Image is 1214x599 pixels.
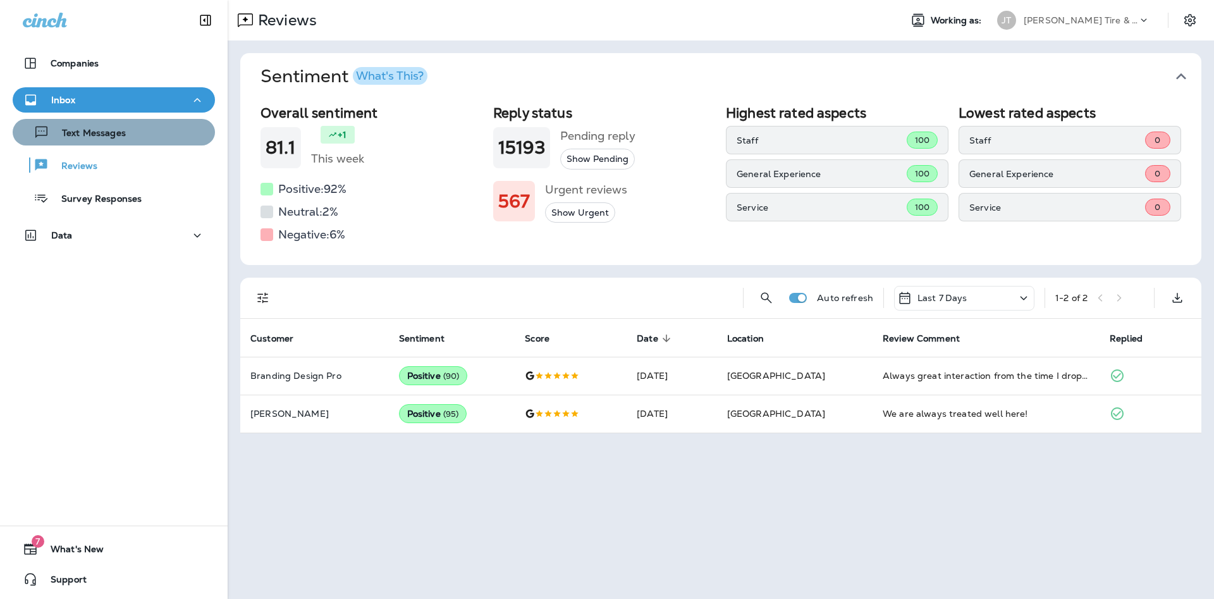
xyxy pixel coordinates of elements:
div: Always great interaction from the time I drop my vehicle there to the time I pick it up. When pos... [883,369,1089,382]
h1: Sentiment [261,66,427,87]
h2: Overall sentiment [261,105,483,121]
p: Text Messages [49,128,126,140]
span: ( 95 ) [443,409,459,419]
p: Data [51,230,73,240]
h1: 567 [498,191,530,212]
p: +1 [338,128,346,141]
button: Filters [250,285,276,311]
div: SentimentWhat's This? [240,100,1201,265]
span: Working as: [931,15,984,26]
h5: Positive: 92 % [278,179,346,199]
button: SentimentWhat's This? [250,53,1211,100]
div: Positive [399,366,468,385]
h2: Lowest rated aspects [959,105,1181,121]
div: Positive [399,404,467,423]
h5: Urgent reviews [545,180,627,200]
h5: This week [311,149,364,169]
p: General Experience [969,169,1145,179]
span: 0 [1155,168,1160,179]
span: Replied [1110,333,1143,344]
span: What's New [38,544,104,559]
h5: Pending reply [560,126,635,146]
button: 7What's New [13,536,215,562]
h1: 15193 [498,137,545,158]
span: Review Comment [883,333,960,344]
span: 0 [1155,135,1160,145]
p: Inbox [51,95,75,105]
span: Date [637,333,675,344]
p: Staff [969,135,1145,145]
div: 1 - 2 of 2 [1055,293,1088,303]
h5: Negative: 6 % [278,225,345,245]
button: Inbox [13,87,215,113]
div: JT [997,11,1016,30]
button: Collapse Sidebar [188,8,223,33]
span: Location [727,333,764,344]
span: Support [38,574,87,590]
td: [DATE] [627,357,717,395]
p: Service [737,202,907,213]
span: 7 [32,535,44,548]
p: Reviews [49,161,97,173]
p: Survey Responses [49,194,142,206]
p: Last 7 Days [917,293,967,303]
button: Support [13,567,215,592]
span: Review Comment [883,333,976,344]
h5: Neutral: 2 % [278,202,338,222]
span: Location [727,333,780,344]
p: [PERSON_NAME] [250,409,379,419]
span: Score [525,333,566,344]
span: Replied [1110,333,1159,344]
span: Date [637,333,658,344]
p: Companies [51,58,99,68]
button: Export as CSV [1165,285,1190,311]
button: Settings [1179,9,1201,32]
div: We are always treated well here! [883,407,1089,420]
button: Data [13,223,215,248]
button: Show Pending [560,149,635,170]
div: What's This? [356,70,424,82]
button: Survey Responses [13,185,215,211]
span: 100 [915,202,929,213]
h1: 81.1 [266,137,296,158]
span: 0 [1155,202,1160,213]
span: 100 [915,135,929,145]
p: Auto refresh [817,293,873,303]
button: Text Messages [13,119,215,145]
span: Customer [250,333,310,344]
p: General Experience [737,169,907,179]
span: Score [525,333,549,344]
button: Show Urgent [545,202,615,223]
h2: Reply status [493,105,716,121]
span: ( 90 ) [443,371,460,381]
button: What's This? [353,67,427,85]
span: 100 [915,168,929,179]
span: Sentiment [399,333,461,344]
p: Branding Design Pro [250,371,379,381]
span: [GEOGRAPHIC_DATA] [727,408,825,419]
span: [GEOGRAPHIC_DATA] [727,370,825,381]
span: Sentiment [399,333,445,344]
p: Service [969,202,1145,213]
p: Reviews [253,11,317,30]
h2: Highest rated aspects [726,105,948,121]
button: Companies [13,51,215,76]
span: Customer [250,333,293,344]
p: Staff [737,135,907,145]
td: [DATE] [627,395,717,433]
button: Reviews [13,152,215,178]
p: [PERSON_NAME] Tire & Auto [1024,15,1137,25]
button: Search Reviews [754,285,779,311]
